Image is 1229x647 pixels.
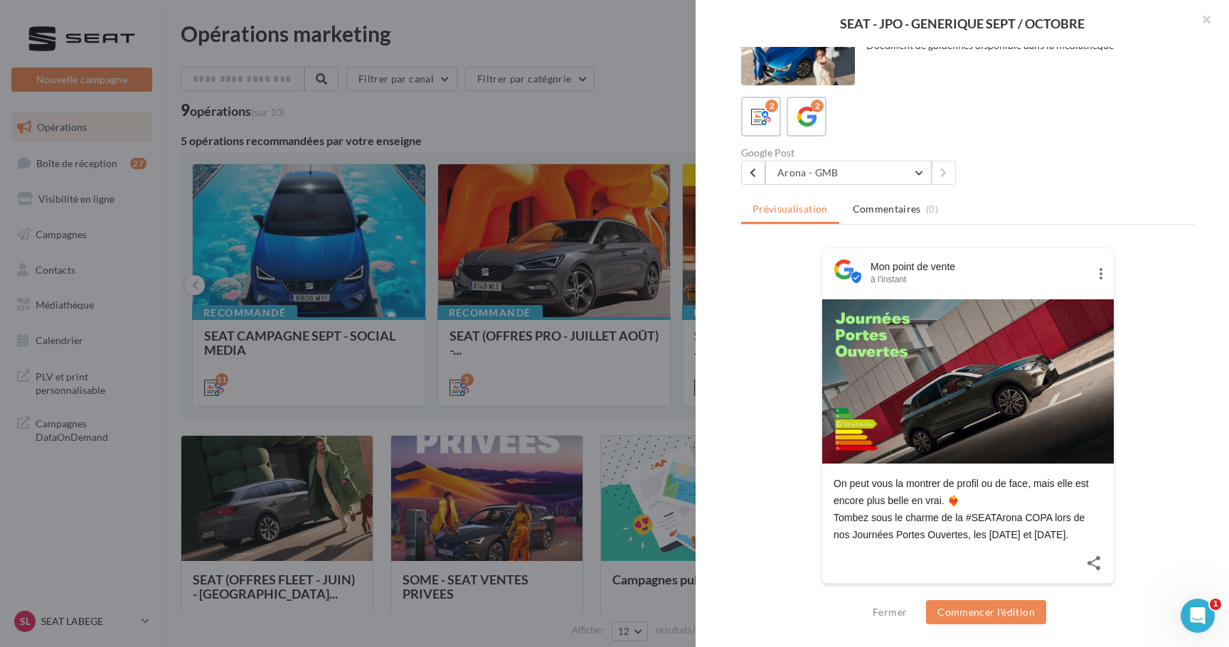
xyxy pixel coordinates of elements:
button: Fermer [867,604,913,621]
span: 1 [1210,599,1221,610]
div: 2 [811,100,824,112]
div: SEAT - JPO - GENERIQUE SEPT / OCTOBRE [718,17,1206,30]
button: Arona - GMB [765,161,932,185]
iframe: Intercom live chat [1181,599,1215,633]
div: 2 [765,100,778,112]
span: Commentaires [853,202,921,216]
button: Commencer l'édition [926,600,1046,624]
span: (0) [926,203,938,215]
div: Google Post [741,148,962,158]
div: La prévisualisation est non-contractuelle [821,587,1114,606]
div: On peut vous la montrer de profil ou de face, mais elle est encore plus belle en vrai. ❤️‍🔥 Tombe... [834,475,1102,543]
div: Mon point de vente [871,260,1088,274]
img: ARONA_JPO_GMB [822,299,1114,464]
div: à l'instant [871,274,1088,285]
